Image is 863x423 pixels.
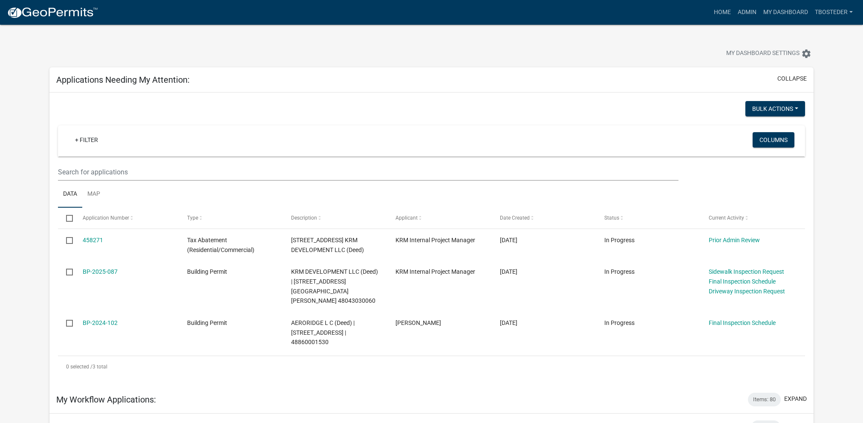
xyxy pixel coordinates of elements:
[395,237,475,243] span: KRM Internal Project Manager
[82,181,105,208] a: Map
[604,268,635,275] span: In Progress
[709,288,785,295] a: Driveway Inspection Request
[700,208,805,228] datatable-header-cell: Current Activity
[500,237,517,243] span: 08/01/2025
[395,268,475,275] span: KRM Internal Project Manager
[58,208,74,228] datatable-header-cell: Select
[58,181,82,208] a: Data
[283,208,387,228] datatable-header-cell: Description
[291,268,378,304] span: KRM DEVELOPMENT LLC (Deed) | 1602 E GIRARD AVE | 48043030060
[291,319,355,346] span: AERORIDGE L C (Deed) | 1009 S JEFFERSON WAY | 48860001530
[179,208,283,228] datatable-header-cell: Type
[83,319,118,326] a: BP-2024-102
[777,74,807,83] button: collapse
[500,215,530,221] span: Date Created
[719,45,818,62] button: My Dashboard Settingssettings
[500,268,517,275] span: 04/28/2025
[492,208,596,228] datatable-header-cell: Date Created
[66,364,92,370] span: 0 selected /
[75,208,179,228] datatable-header-cell: Application Number
[187,237,254,253] span: Tax Abatement (Residential/Commercial)
[710,4,734,20] a: Home
[56,75,190,85] h5: Applications Needing My Attention:
[58,356,805,377] div: 3 total
[68,132,105,148] a: + Filter
[604,215,619,221] span: Status
[49,93,814,386] div: collapse
[56,394,156,405] h5: My Workflow Applications:
[784,394,807,403] button: expand
[734,4,760,20] a: Admin
[811,4,856,20] a: tbosteder
[726,49,800,59] span: My Dashboard Settings
[760,4,811,20] a: My Dashboard
[709,319,776,326] a: Final Inspection Schedule
[187,319,227,326] span: Building Permit
[709,278,776,285] a: Final Inspection Schedule
[801,49,811,59] i: settings
[83,268,118,275] a: BP-2025-087
[753,132,794,148] button: Columns
[748,393,781,406] div: Items: 80
[709,237,760,243] a: Prior Admin Review
[291,237,364,253] span: 505 N 20TH ST KRM DEVELOPMENT LLC (Deed)
[745,101,805,116] button: Bulk Actions
[395,215,418,221] span: Applicant
[395,319,441,326] span: tyler
[500,319,517,326] span: 07/31/2024
[83,215,129,221] span: Application Number
[709,215,744,221] span: Current Activity
[187,268,227,275] span: Building Permit
[291,215,317,221] span: Description
[387,208,492,228] datatable-header-cell: Applicant
[58,163,678,181] input: Search for applications
[604,237,635,243] span: In Progress
[709,268,784,275] a: Sidewalk Inspection Request
[187,215,198,221] span: Type
[604,319,635,326] span: In Progress
[83,237,103,243] a: 458271
[596,208,701,228] datatable-header-cell: Status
